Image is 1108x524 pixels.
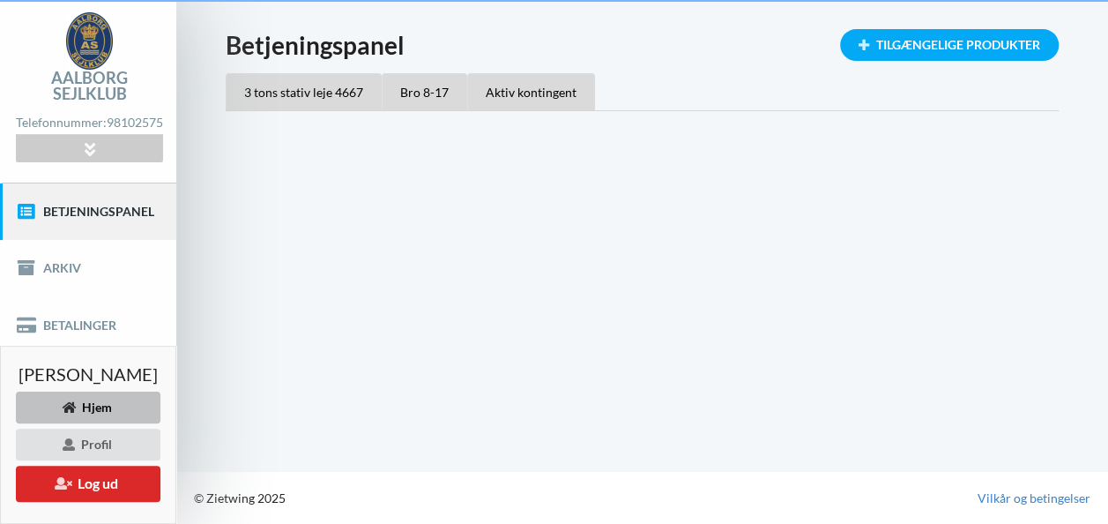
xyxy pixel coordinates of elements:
[19,365,158,383] span: [PERSON_NAME]
[840,29,1059,61] div: Tilgængelige Produkter
[226,73,382,110] div: 3 tons stativ leje 4667
[978,490,1090,507] a: Vilkår og betingelser
[467,73,595,110] div: Aktiv kontingent
[107,115,163,130] strong: 98102575
[16,70,162,101] div: Aalborg Sejlklub
[382,73,467,110] div: Bro 8-17
[16,392,160,423] div: Hjem
[16,429,160,460] div: Profil
[16,466,160,502] button: Log ud
[16,111,162,135] div: Telefonnummer:
[66,12,113,70] img: logo
[226,29,1059,61] h1: Betjeningspanel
